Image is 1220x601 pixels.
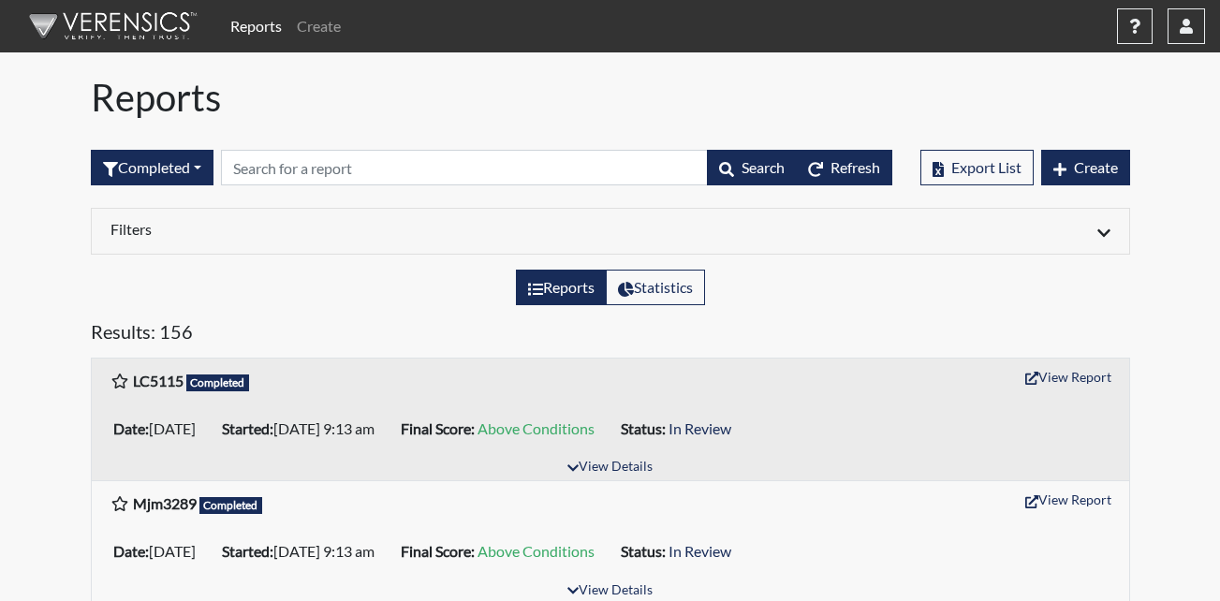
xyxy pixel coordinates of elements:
span: Completed [199,497,263,514]
h5: Results: 156 [91,320,1130,350]
b: Final Score: [401,542,475,560]
a: Create [289,7,348,45]
b: LC5115 [133,372,184,389]
label: View statistics about completed interviews [606,270,705,305]
button: Create [1041,150,1130,185]
b: Mjm3289 [133,494,197,512]
h1: Reports [91,75,1130,120]
span: Refresh [830,158,880,176]
b: Date: [113,542,149,560]
button: Refresh [796,150,892,185]
div: Filter by interview status [91,150,213,185]
b: Final Score: [401,419,475,437]
li: [DATE] [106,414,214,444]
span: In Review [669,542,731,560]
span: Export List [951,158,1022,176]
span: Above Conditions [478,542,595,560]
input: Search by Registration ID, Interview Number, or Investigation Name. [221,150,708,185]
a: Reports [223,7,289,45]
button: View Report [1017,362,1120,391]
span: Above Conditions [478,419,595,437]
b: Status: [621,419,666,437]
label: View the list of reports [516,270,607,305]
span: Create [1074,158,1118,176]
div: Click to expand/collapse filters [96,220,1124,242]
button: View Report [1017,485,1120,514]
li: [DATE] 9:13 am [214,536,393,566]
b: Status: [621,542,666,560]
b: Started: [222,419,273,437]
button: Search [707,150,797,185]
h6: Filters [110,220,596,238]
button: View Details [559,455,661,480]
span: In Review [669,419,731,437]
span: Completed [186,374,250,391]
b: Date: [113,419,149,437]
button: Export List [920,150,1034,185]
b: Started: [222,542,273,560]
button: Completed [91,150,213,185]
li: [DATE] [106,536,214,566]
span: Search [742,158,785,176]
li: [DATE] 9:13 am [214,414,393,444]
